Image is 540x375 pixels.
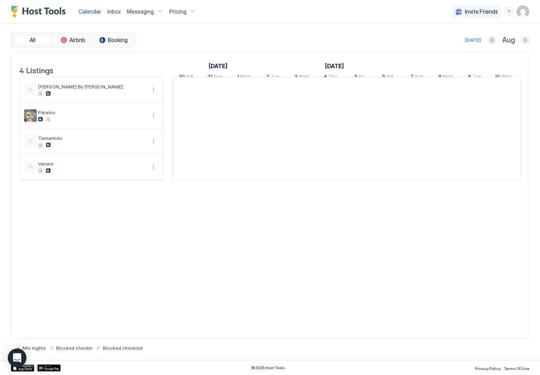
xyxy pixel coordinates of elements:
[292,72,311,83] a: September 3, 2025
[149,111,158,120] button: More options
[19,64,53,76] span: 4 Listings
[37,364,61,371] a: Google Play Store
[472,73,481,81] span: Tue
[56,345,93,351] span: Blocked checkin
[322,72,339,83] a: September 4, 2025
[149,85,158,95] button: More options
[23,345,46,351] span: Min nights
[475,364,501,372] a: Privacy Policy
[294,73,297,81] span: 3
[69,37,85,44] span: Airbnb
[208,73,213,81] span: 31
[107,7,121,16] a: Inbox
[206,72,224,83] a: August 31, 2025
[79,7,101,16] a: Calendar
[504,364,529,372] a: Terms Of Use
[149,111,158,120] div: menu
[240,73,250,81] span: Mon
[408,72,425,83] a: September 7, 2025
[149,85,158,95] div: menu
[251,365,285,370] span: © 2025 Host Tools
[13,35,52,46] button: All
[271,73,279,81] span: Tue
[177,72,195,83] a: August 30, 2025
[380,72,396,83] a: September 6, 2025
[149,162,158,172] button: More options
[493,72,513,83] a: September 10, 2025
[149,137,158,146] div: menu
[465,37,481,44] div: [DATE]
[465,8,498,15] span: Invite Friends
[386,73,394,81] span: Sat
[214,73,222,81] span: Sun
[410,73,413,81] span: 7
[464,35,482,45] button: [DATE]
[502,36,515,45] span: Aug
[382,73,385,81] span: 6
[127,8,154,15] span: Messaging
[466,72,483,83] a: September 9, 2025
[24,109,37,122] div: listing image
[264,72,281,83] a: September 2, 2025
[328,73,337,81] span: Thu
[266,73,269,81] span: 2
[11,33,135,48] div: tab-group
[521,36,529,44] button: Next month
[438,73,441,81] span: 8
[504,7,514,16] div: menu
[11,6,69,18] a: Host Tools Logo
[495,73,500,81] span: 10
[299,73,309,81] span: Wed
[443,73,453,81] span: Mon
[79,8,101,15] span: Calendar
[237,73,239,81] span: 1
[207,60,229,72] a: August 15, 2025
[8,349,26,367] div: Open Intercom Messenger
[169,8,186,15] span: Pricing
[94,35,133,46] button: Booking
[38,135,146,141] span: Tamarindo
[468,73,471,81] span: 9
[38,84,146,90] span: [PERSON_NAME] By [PERSON_NAME]
[415,73,423,81] span: Sun
[149,162,158,172] div: menu
[53,35,92,46] button: Airbnb
[475,366,501,371] span: Privacy Policy
[235,72,252,83] a: September 1, 2025
[359,73,364,81] span: Fri
[186,73,193,81] span: Sat
[504,366,529,371] span: Terms Of Use
[488,36,496,44] button: Previous month
[517,5,529,18] div: User profile
[103,345,143,351] span: Blocked checkout
[11,364,34,371] a: App Store
[108,37,128,44] span: Booking
[179,73,185,81] span: 30
[38,161,146,167] span: Venere
[323,60,346,72] a: September 1, 2025
[149,137,158,146] button: More options
[38,109,146,115] span: Paraiso
[107,8,121,15] span: Inbox
[352,72,366,83] a: September 5, 2025
[501,73,511,81] span: Wed
[354,73,357,81] span: 5
[324,73,327,81] span: 4
[30,37,35,44] span: All
[436,72,455,83] a: September 8, 2025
